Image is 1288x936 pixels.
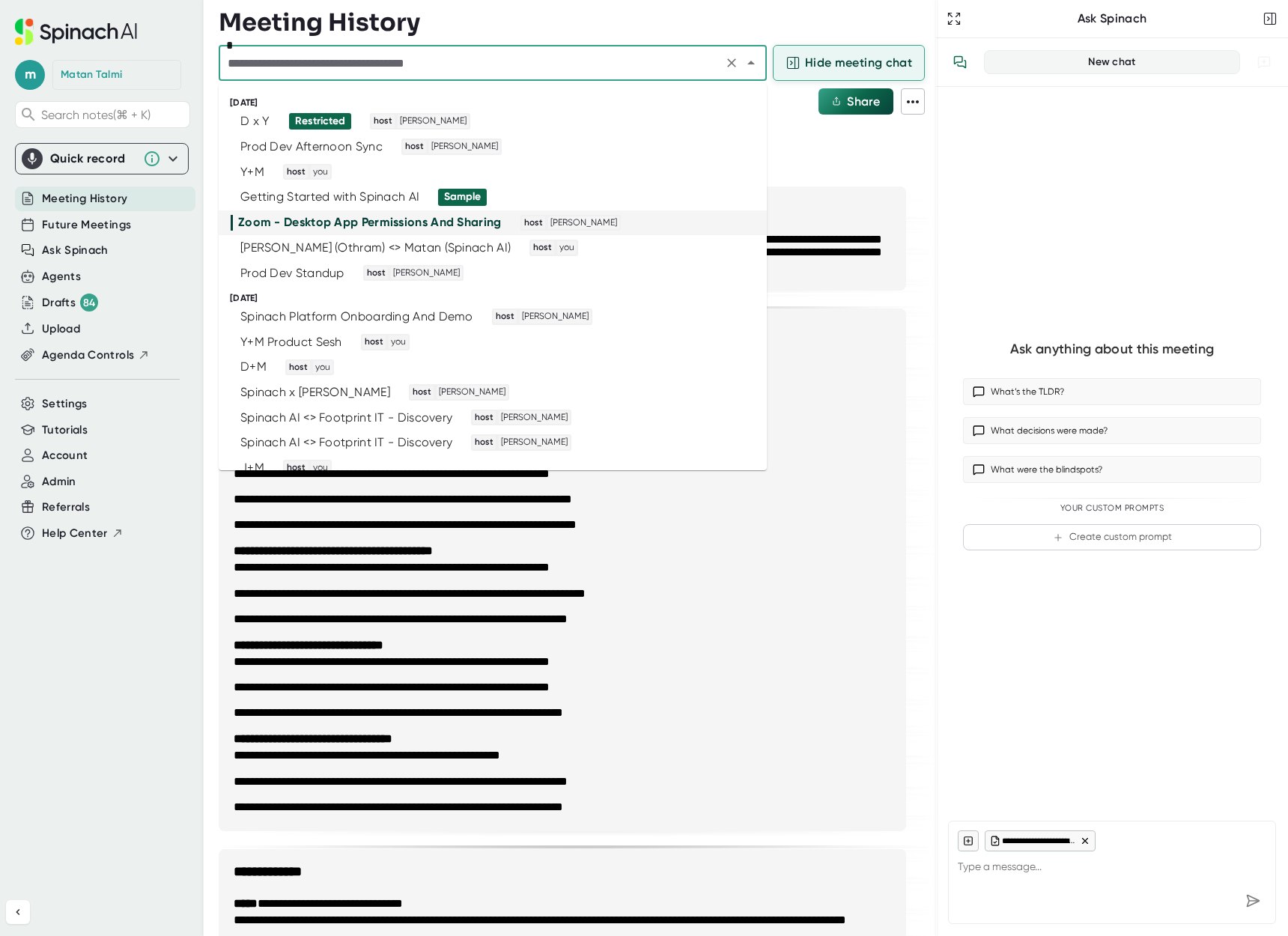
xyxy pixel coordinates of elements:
[287,361,310,374] span: host
[42,395,88,413] button: Settings
[847,94,880,109] span: Share
[15,60,45,90] span: m
[6,900,30,924] button: Collapse sidebar
[240,165,264,180] div: Y+M
[362,335,386,349] span: host
[42,422,88,439] button: Tutorials
[240,435,452,450] div: Spinach AI <> Footprint IT - Discovery
[965,11,1260,26] div: Ask Spinach
[42,499,90,516] button: Referrals
[230,293,767,304] div: [DATE]
[410,386,434,399] span: host
[230,97,767,109] div: [DATE]
[963,378,1261,405] button: What’s the TLDR?
[473,436,496,449] span: host
[240,266,344,281] div: Prod Dev Standup
[42,447,88,464] button: Account
[403,140,426,154] span: host
[240,461,264,475] div: J+M
[42,242,109,259] button: Ask Spinach
[437,386,508,399] span: [PERSON_NAME]
[42,216,131,234] button: Future Meetings
[391,267,462,280] span: [PERSON_NAME]
[42,294,98,312] button: Drafts 84
[548,216,619,230] span: [PERSON_NAME]
[741,52,762,73] button: Close
[50,151,136,166] div: Quick record
[963,503,1261,514] div: Your Custom Prompts
[41,108,186,122] span: Search notes (⌘ + K)
[963,417,1261,444] button: What decisions were made?
[42,320,80,338] button: Upload
[42,294,98,312] div: Drafts
[398,115,469,128] span: [PERSON_NAME]
[240,359,267,374] div: D+M
[42,190,127,207] button: Meeting History
[963,456,1261,483] button: What were the blindspots?
[285,461,308,475] span: host
[805,54,912,72] span: Hide meeting chat
[42,347,150,364] button: Agenda Controls
[994,55,1230,69] div: New chat
[493,310,517,323] span: host
[240,114,270,129] div: D x Y
[963,524,1261,550] button: Create custom prompt
[371,115,395,128] span: host
[42,473,76,490] button: Admin
[473,411,496,425] span: host
[444,190,481,204] div: Sample
[219,8,420,37] h3: Meeting History
[285,165,308,179] span: host
[773,45,925,81] button: Hide meeting chat
[42,525,108,542] span: Help Center
[42,347,134,364] span: Agenda Controls
[389,335,408,349] span: you
[721,52,742,73] button: Clear
[557,241,577,255] span: you
[1010,341,1214,358] div: Ask anything about this meeting
[522,216,545,230] span: host
[365,267,388,280] span: host
[945,47,975,77] button: View conversation history
[311,461,330,475] span: you
[1239,887,1266,914] div: Send message
[42,268,81,285] button: Agents
[531,241,554,255] span: host
[240,139,383,154] div: Prod Dev Afternoon Sync
[295,115,345,128] div: Restricted
[313,361,332,374] span: you
[80,294,98,312] div: 84
[944,8,965,29] button: Expand to Ask Spinach page
[240,240,511,255] div: [PERSON_NAME] (Othram) <> Matan (Spinach AI)
[240,309,473,324] div: Spinach Platform Onboarding And Demo
[240,335,342,350] div: Y+M Product Sesh
[240,410,452,425] div: Spinach AI <> Footprint IT - Discovery
[499,411,570,425] span: [PERSON_NAME]
[311,165,330,179] span: you
[22,144,182,174] div: Quick record
[429,140,500,154] span: [PERSON_NAME]
[240,189,419,204] div: Getting Started with Spinach AI
[1260,8,1281,29] button: Close conversation sidebar
[520,310,591,323] span: [PERSON_NAME]
[499,436,570,449] span: [PERSON_NAME]
[42,525,124,542] button: Help Center
[238,215,502,230] div: Zoom - Desktop App Permissions And Sharing
[61,68,122,82] div: Matan Talmi
[240,385,390,400] div: Spinach x [PERSON_NAME]
[818,88,893,115] button: Share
